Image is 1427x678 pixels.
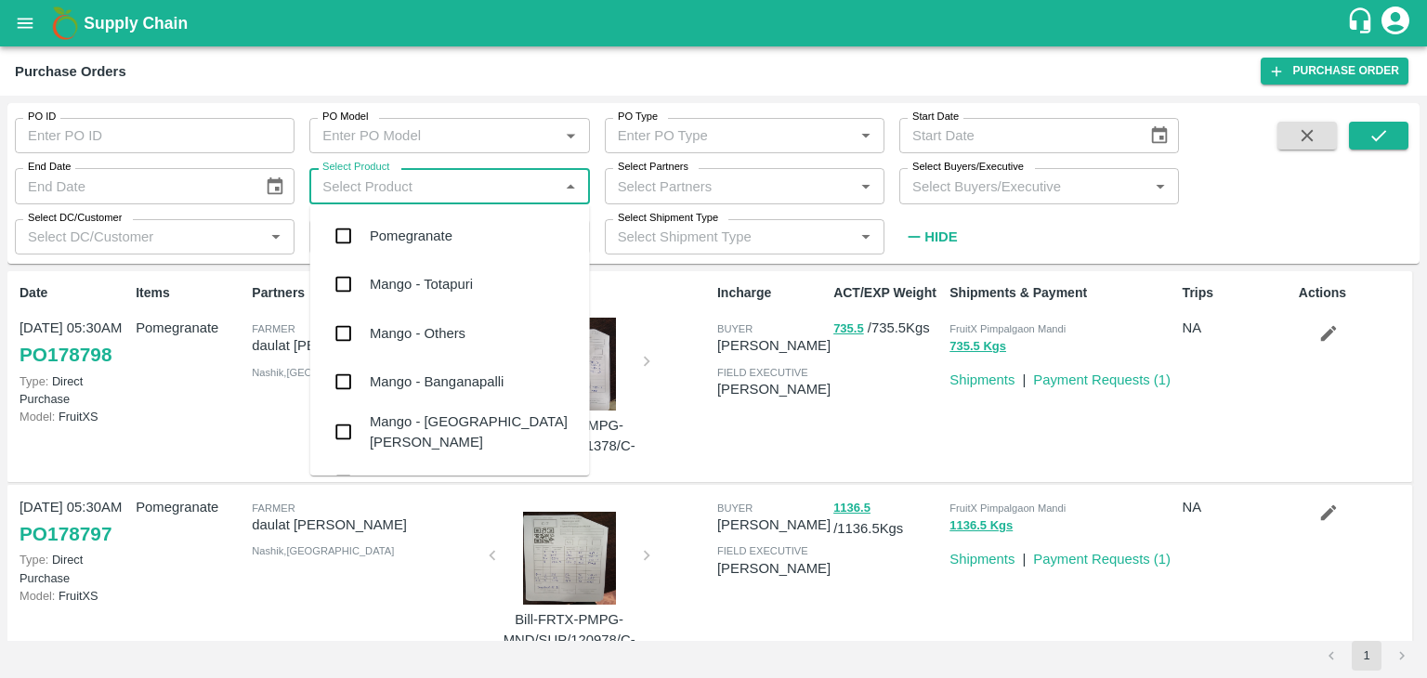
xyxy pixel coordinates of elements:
button: Open [558,124,583,148]
button: page 1 [1352,641,1381,671]
div: account of current user [1379,4,1412,43]
span: field executive [717,367,808,378]
p: Trips [1183,283,1291,303]
div: [PERSON_NAME] [370,473,483,493]
p: Images [485,283,710,303]
span: FruitX Pimpalgaon Mandi [949,323,1066,334]
button: Open [1148,175,1172,199]
label: Start Date [912,110,959,124]
input: Enter PO ID [15,118,295,153]
p: Pomegranate [136,318,244,338]
p: Bill-FRTX-PMPG-MND/SUP/120978/C-7 [500,609,639,671]
label: PO ID [28,110,56,124]
input: End Date [15,168,250,203]
label: Select Product [322,160,389,175]
a: Payment Requests (1) [1033,372,1171,387]
button: open drawer [4,2,46,45]
span: Farmer [252,502,295,514]
span: FruitX Pimpalgaon Mandi [949,502,1066,514]
div: Mango - Totapuri [370,274,473,294]
span: Type: [20,553,48,567]
div: Pomegranate [370,226,452,246]
nav: pagination navigation [1314,641,1420,671]
p: Pomegranate [136,497,244,517]
div: | [1015,541,1026,569]
p: daulat [PERSON_NAME] [252,335,477,356]
button: Close [558,175,583,199]
button: Open [264,225,288,249]
p: NA [1183,497,1291,517]
div: customer-support [1346,7,1379,40]
p: Direct Purchase [20,551,128,586]
a: Shipments [949,372,1015,387]
span: Model: [20,589,55,603]
button: 1136.5 [833,498,871,519]
button: 1136.5 Kgs [949,515,1013,537]
div: Mango - [GEOGRAPHIC_DATA][PERSON_NAME] [370,411,575,453]
span: buyer [717,323,753,334]
span: Model: [20,410,55,424]
button: 735.5 Kgs [949,336,1006,358]
input: Select Partners [610,174,848,198]
p: FruitXS [20,587,128,605]
p: [PERSON_NAME] [717,558,831,579]
button: Open [854,225,878,249]
span: field executive [717,545,808,556]
p: [PERSON_NAME] [717,515,831,535]
span: buyer [717,502,753,514]
label: Select Shipment Type [618,211,718,226]
a: Shipments [949,552,1015,567]
p: [DATE] 05:30AM [20,497,128,517]
p: [DATE] 05:30AM [20,318,128,338]
input: Select DC/Customer [20,225,258,249]
button: Open [854,175,878,199]
p: FruitXS [20,408,128,425]
label: Select DC/Customer [28,211,122,226]
div: Purchase Orders [15,59,126,84]
input: Start Date [899,118,1134,153]
label: End Date [28,160,71,175]
p: ACT/EXP Weight [833,283,942,303]
div: Mango - Banganapalli [370,372,504,392]
span: Type: [20,374,48,388]
img: logo [46,5,84,42]
span: Farmer [252,323,295,334]
strong: Hide [924,229,957,244]
span: Nashik , [GEOGRAPHIC_DATA] [252,545,394,556]
p: [PERSON_NAME] [717,379,831,399]
input: Select Buyers/Executive [905,174,1143,198]
p: daulat [PERSON_NAME] [252,515,477,535]
p: Items [136,283,244,303]
p: [PERSON_NAME] [717,335,831,356]
p: Date [20,283,128,303]
p: Shipments & Payment [949,283,1174,303]
button: Choose date [257,169,293,204]
p: Partners [252,283,477,303]
p: Incharge [717,283,826,303]
p: Direct Purchase [20,372,128,408]
input: Enter PO Type [610,124,848,148]
p: Actions [1299,283,1407,303]
a: PO178798 [20,338,111,372]
button: Open [854,124,878,148]
label: Select Partners [618,160,688,175]
button: Hide [899,221,962,253]
a: PO178797 [20,517,111,551]
input: Select Product [315,174,553,198]
a: Purchase Order [1261,58,1408,85]
input: Enter PO Model [315,124,553,148]
p: / 735.5 Kgs [833,318,942,339]
p: NA [1183,318,1291,338]
p: / 1136.5 Kgs [833,497,942,540]
span: Nashik , [GEOGRAPHIC_DATA] [252,367,394,378]
div: | [1015,362,1026,390]
button: 735.5 [833,319,864,340]
label: PO Type [618,110,658,124]
label: PO Model [322,110,369,124]
a: Supply Chain [84,10,1346,36]
button: Choose date [1142,118,1177,153]
input: Select Shipment Type [610,225,824,249]
label: Select Buyers/Executive [912,160,1024,175]
div: Mango - Others [370,323,465,344]
a: Payment Requests (1) [1033,552,1171,567]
